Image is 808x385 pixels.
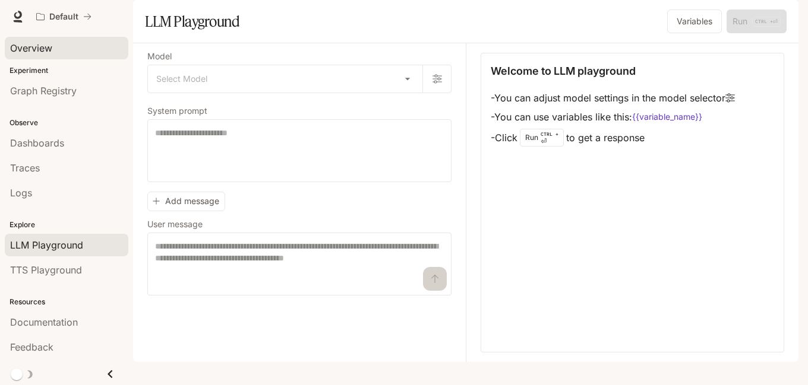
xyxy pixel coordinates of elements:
[667,9,722,33] button: Variables
[147,192,225,211] button: Add message
[31,5,97,28] button: All workspaces
[145,9,239,33] h1: LLM Playground
[491,126,735,149] li: - Click to get a response
[541,131,558,145] p: ⏎
[147,107,207,115] p: System prompt
[491,63,636,79] p: Welcome to LLM playground
[147,220,203,228] p: User message
[541,131,558,138] p: CTRL +
[148,65,422,93] div: Select Model
[491,107,735,126] li: - You can use variables like this:
[520,129,564,147] div: Run
[632,111,702,123] code: {{variable_name}}
[147,52,172,61] p: Model
[491,88,735,107] li: - You can adjust model settings in the model selector
[49,12,78,22] p: Default
[156,73,207,85] span: Select Model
